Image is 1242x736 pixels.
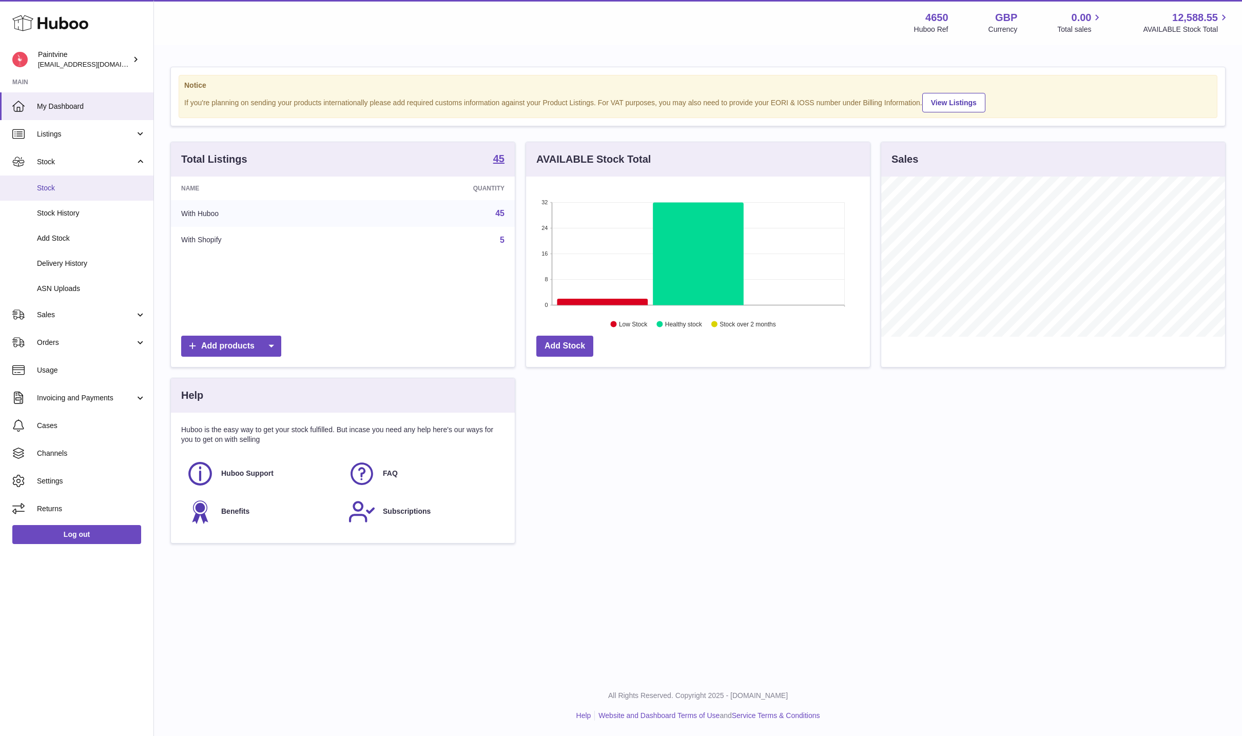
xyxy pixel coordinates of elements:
text: Healthy stock [665,321,703,328]
span: 12,588.55 [1172,11,1218,25]
span: Cases [37,421,146,431]
span: My Dashboard [37,102,146,111]
a: Service Terms & Conditions [732,711,820,720]
strong: 45 [493,153,504,164]
text: 32 [541,199,548,205]
span: Sales [37,310,135,320]
div: If you're planning on sending your products internationally please add required customs informati... [184,91,1212,112]
th: Name [171,177,356,200]
span: Total sales [1057,25,1103,34]
strong: GBP [995,11,1017,25]
div: Huboo Ref [914,25,948,34]
span: ASN Uploads [37,284,146,294]
text: 0 [545,302,548,308]
strong: 4650 [925,11,948,25]
p: All Rights Reserved. Copyright 2025 - [DOMAIN_NAME] [162,691,1234,701]
td: With Shopify [171,227,356,254]
span: Delivery History [37,259,146,268]
span: Stock History [37,208,146,218]
text: Low Stock [619,321,648,328]
strong: Notice [184,81,1212,90]
span: Huboo Support [221,469,274,478]
span: Settings [37,476,146,486]
text: 16 [541,250,548,257]
a: Help [576,711,591,720]
a: 45 [495,209,504,218]
h3: Help [181,389,203,402]
div: Currency [988,25,1018,34]
text: Stock over 2 months [720,321,775,328]
p: Huboo is the easy way to get your stock fulfilled. But incase you need any help here's our ways f... [181,425,504,444]
a: View Listings [922,93,985,112]
h3: AVAILABLE Stock Total [536,152,651,166]
text: 24 [541,225,548,231]
div: Paintvine [38,50,130,69]
a: Subscriptions [348,498,499,526]
span: AVAILABLE Stock Total [1143,25,1230,34]
a: Huboo Support [186,460,338,488]
h3: Total Listings [181,152,247,166]
span: Stock [37,157,135,167]
span: Add Stock [37,234,146,243]
a: Add Stock [536,336,593,357]
span: [EMAIL_ADDRESS][DOMAIN_NAME] [38,60,151,68]
span: Stock [37,183,146,193]
span: Listings [37,129,135,139]
span: Usage [37,365,146,375]
span: FAQ [383,469,398,478]
li: and [595,711,820,721]
a: 45 [493,153,504,166]
a: FAQ [348,460,499,488]
a: Log out [12,525,141,544]
a: Add products [181,336,281,357]
a: 5 [500,236,504,244]
span: Returns [37,504,146,514]
a: Website and Dashboard Terms of Use [598,711,720,720]
a: 12,588.55 AVAILABLE Stock Total [1143,11,1230,34]
span: 0.00 [1072,11,1092,25]
span: Invoicing and Payments [37,393,135,403]
span: Benefits [221,507,249,516]
span: Subscriptions [383,507,431,516]
a: Benefits [186,498,338,526]
span: Channels [37,449,146,458]
th: Quantity [356,177,515,200]
h3: Sales [891,152,918,166]
img: euan@paintvine.co.uk [12,52,28,67]
td: With Huboo [171,200,356,227]
span: Orders [37,338,135,347]
a: 0.00 Total sales [1057,11,1103,34]
text: 8 [545,276,548,282]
